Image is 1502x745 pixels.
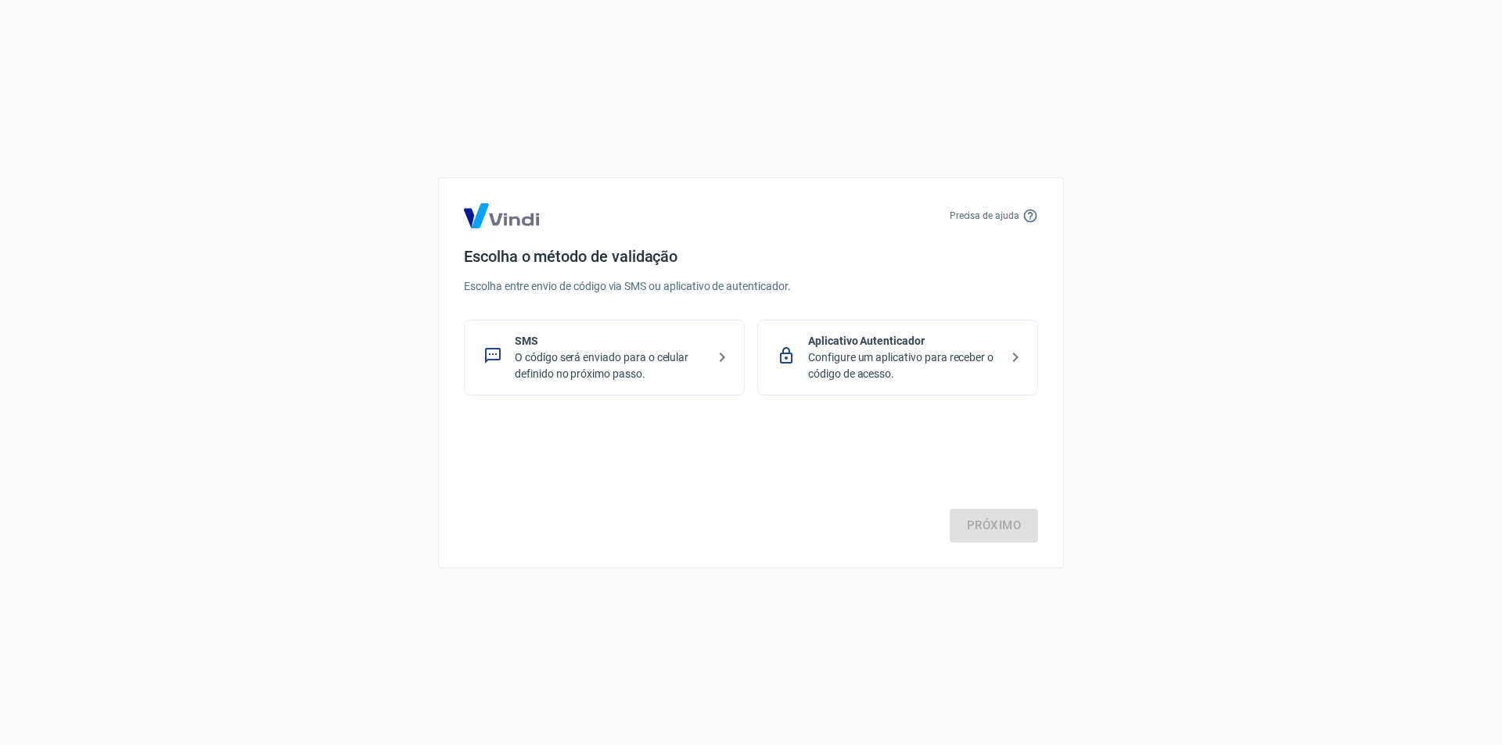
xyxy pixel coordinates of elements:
p: Escolha entre envio de código via SMS ou aplicativo de autenticador. [464,278,1038,295]
div: SMSO código será enviado para o celular definido no próximo passo. [464,320,745,396]
p: Configure um aplicativo para receber o código de acesso. [808,349,1000,382]
p: Aplicativo Autenticador [808,333,1000,349]
p: O código será enviado para o celular definido no próximo passo. [515,349,706,382]
p: Precisa de ajuda [950,209,1019,223]
p: SMS [515,333,706,349]
h4: Escolha o método de validação [464,247,1038,266]
img: Logo Vind [464,203,539,228]
div: Aplicativo AutenticadorConfigure um aplicativo para receber o código de acesso. [757,320,1038,396]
